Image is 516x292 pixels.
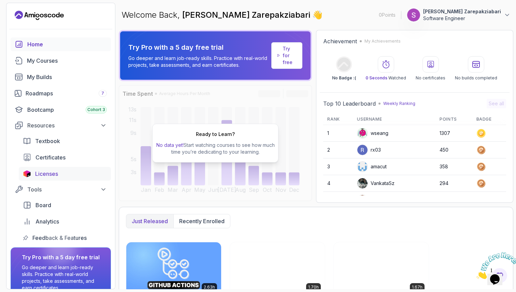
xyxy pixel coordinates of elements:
a: builds [11,70,111,84]
div: Roadmaps [26,89,107,97]
button: See all [487,99,506,108]
button: user profile image[PERSON_NAME] ZarepakziabariSoftware Engineer [407,8,511,22]
img: jetbrains icon [23,170,31,177]
p: Welcome Back, [121,10,322,20]
td: 358 [435,158,472,175]
a: licenses [19,167,111,181]
th: Points [435,114,472,125]
span: 0 Seconds [365,75,387,80]
a: home [11,37,111,51]
p: Just released [132,217,168,225]
a: certificates [19,151,111,164]
iframe: chat widget [474,249,516,282]
img: user profile image [357,178,368,188]
th: Username [353,114,435,125]
p: Start watching courses to see how much time you’re dedicating to your learning. [155,142,275,155]
div: Home [27,40,107,48]
a: feedback [19,231,111,245]
span: Cohort 3 [87,107,105,112]
a: Landing page [15,10,64,21]
th: Badge [472,114,506,125]
td: 4 [323,175,353,192]
span: 1 [3,3,5,9]
span: 👋 [311,8,325,22]
a: bootcamp [11,103,111,117]
button: Recently enrolled [173,214,230,228]
p: No Badge :( [332,75,356,81]
img: default monster avatar [357,128,368,138]
td: 450 [435,142,472,158]
td: 294 [435,175,472,192]
p: Recently enrolled [179,217,225,225]
p: No certificates [416,75,445,81]
p: Weekly Ranking [383,101,415,106]
button: Tools [11,183,111,196]
span: 7 [101,91,104,96]
span: Certificates [35,153,66,162]
p: 1.70h [308,285,319,290]
p: 2.63h [204,285,215,290]
span: [PERSON_NAME] Zarepakziabari [182,10,312,20]
p: Try Pro with a 5 day free trial [128,43,269,52]
h2: Achievement [323,37,357,45]
a: Try for free [271,42,302,69]
p: No builds completed [455,75,497,81]
div: Sabrina0704 [357,195,400,205]
img: user profile image [357,162,368,172]
th: Rank [323,114,353,125]
td: 3 [323,158,353,175]
a: Try for free [283,45,297,66]
div: VankataSz [357,178,395,189]
div: amacut [357,161,387,172]
p: Go deeper and learn job-ready skills. Practice with real-world projects, take assessments, and ea... [22,264,100,291]
div: Tools [27,185,107,194]
span: Licenses [35,170,58,178]
img: user profile image [357,145,368,155]
td: 1 [323,125,353,142]
a: courses [11,54,111,67]
p: 1.67h [412,285,422,290]
td: 1307 [435,125,472,142]
div: wseang [357,128,388,139]
button: Resources [11,119,111,132]
p: Software Engineer [423,15,501,22]
td: 2 [323,142,353,158]
p: Watched [365,75,406,81]
p: Go deeper and learn job-ready skills. Practice with real-world projects, take assessments, and ea... [128,55,269,68]
a: roadmaps [11,87,111,100]
div: rx03 [357,144,381,155]
td: 280 [435,192,472,209]
p: 0 Points [379,12,396,18]
div: My Builds [27,73,107,81]
div: My Courses [27,57,107,65]
a: textbook [19,134,111,148]
img: default monster avatar [357,195,368,205]
div: Bootcamp [27,106,107,114]
span: Board [35,201,51,209]
a: analytics [19,215,111,228]
span: Feedback & Features [32,234,87,242]
span: Analytics [35,217,59,226]
img: Chat attention grabber [3,3,45,30]
div: Resources [27,121,107,129]
span: Textbook [35,137,60,145]
p: [PERSON_NAME] Zarepakziabari [423,8,501,15]
h2: Ready to Learn? [196,131,235,138]
td: 5 [323,192,353,209]
p: My Achievements [364,39,401,44]
h2: Top 10 Leaderboard [323,99,376,108]
img: user profile image [407,9,420,21]
span: No data yet! [156,142,184,148]
button: Just released [126,214,173,228]
a: board [19,198,111,212]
